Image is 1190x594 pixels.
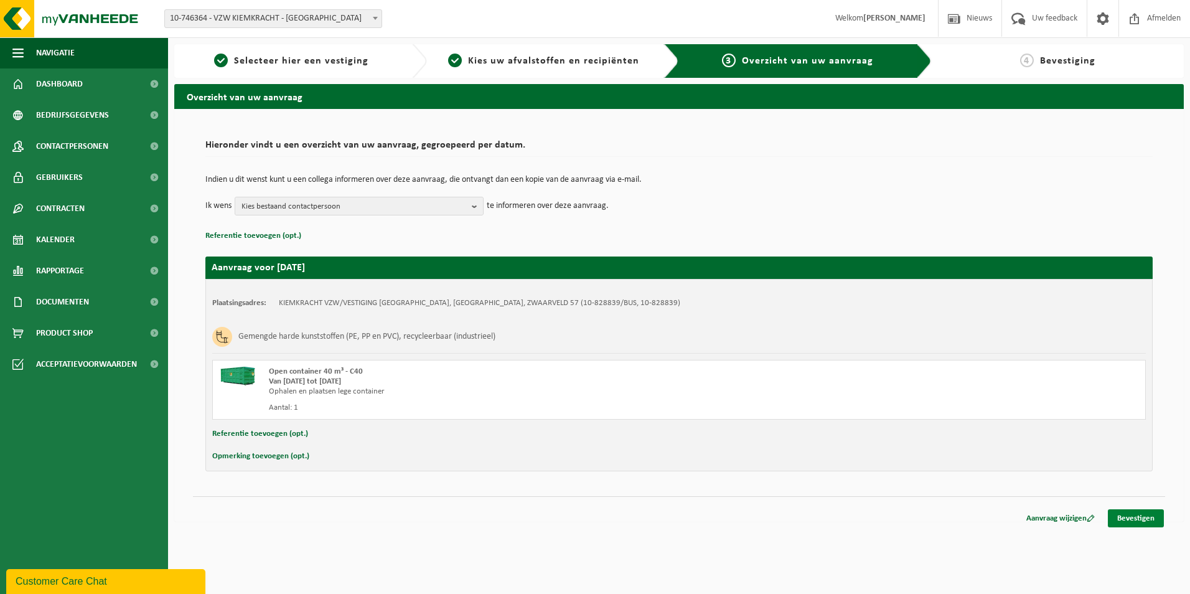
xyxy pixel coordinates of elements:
button: Opmerking toevoegen (opt.) [212,448,309,464]
span: 3 [722,54,736,67]
strong: Van [DATE] tot [DATE] [269,377,341,385]
h3: Gemengde harde kunststoffen (PE, PP en PVC), recycleerbaar (industrieel) [238,327,495,347]
span: Kies bestaand contactpersoon [241,197,467,216]
span: Kies uw afvalstoffen en recipiënten [468,56,639,66]
span: Product Shop [36,318,93,349]
span: 10-746364 - VZW KIEMKRACHT - HAMME [164,9,382,28]
iframe: chat widget [6,567,208,594]
span: Dashboard [36,68,83,100]
span: Bedrijfsgegevens [36,100,109,131]
p: te informeren over deze aanvraag. [487,197,609,215]
span: Contactpersonen [36,131,108,162]
span: Gebruikers [36,162,83,193]
span: 1 [214,54,228,67]
h2: Overzicht van uw aanvraag [174,84,1184,108]
a: 2Kies uw afvalstoffen en recipiënten [433,54,655,68]
span: Overzicht van uw aanvraag [742,56,873,66]
img: HK-XC-40-GN-00.png [219,367,256,385]
button: Kies bestaand contactpersoon [235,197,484,215]
span: Open container 40 m³ - C40 [269,367,363,375]
td: KIEMKRACHT VZW/VESTIGING [GEOGRAPHIC_DATA], [GEOGRAPHIC_DATA], ZWAARVELD 57 (10-828839/BUS, 10-82... [279,298,680,308]
div: Ophalen en plaatsen lege container [269,387,729,397]
button: Referentie toevoegen (opt.) [205,228,301,244]
span: Selecteer hier een vestiging [234,56,368,66]
p: Ik wens [205,197,232,215]
h2: Hieronder vindt u een overzicht van uw aanvraag, gegroepeerd per datum. [205,140,1153,157]
a: Aanvraag wijzigen [1017,509,1104,527]
span: Acceptatievoorwaarden [36,349,137,380]
span: 2 [448,54,462,67]
button: Referentie toevoegen (opt.) [212,426,308,442]
strong: [PERSON_NAME] [863,14,925,23]
strong: Aanvraag voor [DATE] [212,263,305,273]
span: Navigatie [36,37,75,68]
span: 10-746364 - VZW KIEMKRACHT - HAMME [165,10,382,27]
strong: Plaatsingsadres: [212,299,266,307]
span: Rapportage [36,255,84,286]
p: Indien u dit wenst kunt u een collega informeren over deze aanvraag, die ontvangt dan een kopie v... [205,176,1153,184]
span: Contracten [36,193,85,224]
a: 1Selecteer hier een vestiging [180,54,402,68]
span: Documenten [36,286,89,318]
a: Bevestigen [1108,509,1164,527]
span: 4 [1020,54,1034,67]
span: Bevestiging [1040,56,1095,66]
span: Kalender [36,224,75,255]
div: Aantal: 1 [269,403,729,413]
